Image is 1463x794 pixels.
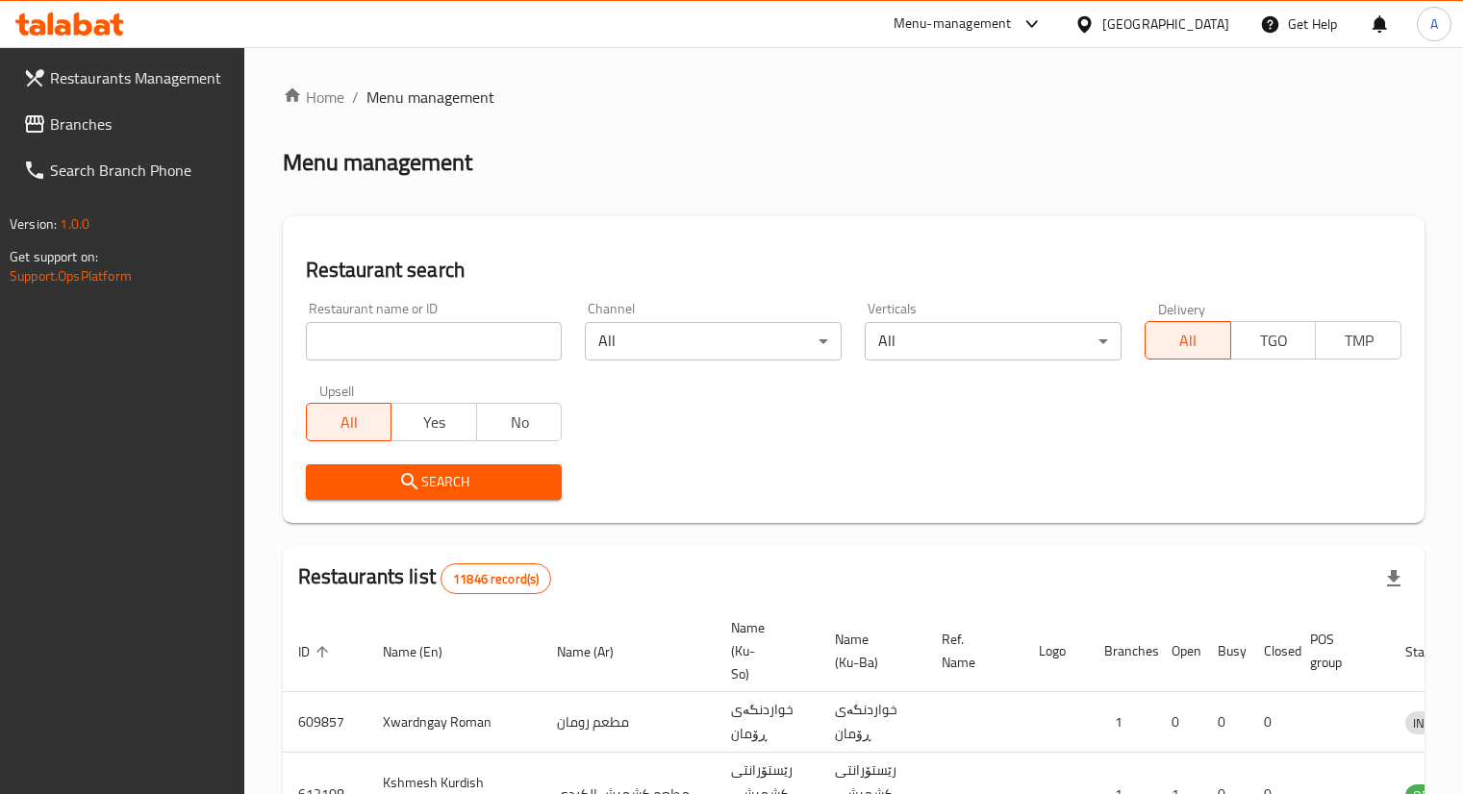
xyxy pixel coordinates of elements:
span: Yes [399,409,469,436]
span: Name (Ar) [557,640,639,663]
td: 1 [1089,692,1156,753]
a: Branches [8,101,244,147]
span: Search Branch Phone [50,159,229,182]
span: A [1430,13,1438,35]
a: Support.OpsPlatform [10,263,132,288]
nav: breadcrumb [283,86,1425,109]
span: All [315,409,385,436]
button: TMP [1315,321,1401,360]
span: Ref. Name [942,628,1000,674]
button: No [476,403,563,441]
th: Closed [1249,610,1295,692]
span: Restaurants Management [50,66,229,89]
label: Upsell [319,384,355,397]
button: Yes [391,403,477,441]
li: / [352,86,359,109]
span: No [485,409,555,436]
span: ID [298,640,335,663]
td: مطعم رومان [542,692,716,753]
span: Name (Ku-So) [731,616,796,685]
td: خواردنگەی ڕۆمان [716,692,820,753]
button: TGO [1230,321,1317,360]
th: Branches [1089,610,1156,692]
th: Logo [1023,610,1089,692]
div: All [585,322,842,360]
h2: Menu management [283,147,472,178]
span: Version: [10,211,57,236]
th: Busy [1202,610,1249,692]
th: Open [1156,610,1202,692]
span: Get support on: [10,244,98,269]
td: 0 [1249,692,1295,753]
h2: Restaurant search [306,256,1401,285]
a: Search Branch Phone [8,147,244,193]
td: 0 [1156,692,1202,753]
div: Total records count [441,563,551,594]
span: TGO [1239,327,1309,355]
button: All [306,403,392,441]
span: Branches [50,112,229,136]
a: Home [283,86,344,109]
button: Search [306,464,563,500]
span: Search [321,470,547,494]
span: Menu management [366,86,494,109]
span: Name (Ku-Ba) [835,628,903,674]
td: 609857 [283,692,367,753]
td: Xwardngay Roman [367,692,542,753]
div: Menu-management [894,12,1012,36]
span: POS group [1310,628,1367,674]
button: All [1145,321,1231,360]
span: 11846 record(s) [441,570,550,588]
span: 1.0.0 [60,211,89,236]
span: TMP [1324,327,1394,355]
div: All [865,322,1122,360]
td: خواردنگەی ڕۆمان [820,692,926,753]
span: All [1153,327,1223,355]
label: Delivery [1158,302,1206,315]
input: Search for restaurant name or ID.. [306,322,563,360]
div: Export file [1371,556,1417,602]
h2: Restaurants list [298,562,552,594]
div: [GEOGRAPHIC_DATA] [1102,13,1229,35]
td: 0 [1202,692,1249,753]
span: Name (En) [383,640,467,663]
a: Restaurants Management [8,55,244,101]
